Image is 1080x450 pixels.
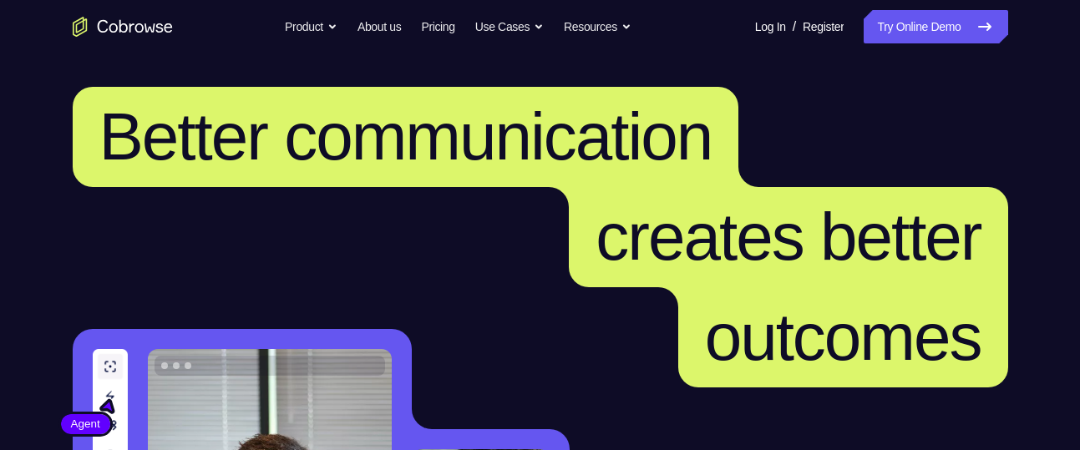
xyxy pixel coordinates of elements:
span: creates better [596,200,981,274]
span: Agent [61,416,110,432]
button: Product [285,10,337,43]
span: Better communication [99,99,712,174]
a: Pricing [421,10,454,43]
a: About us [357,10,401,43]
button: Resources [564,10,631,43]
a: Try Online Demo [864,10,1007,43]
span: / [793,17,796,37]
a: Register [803,10,844,43]
span: outcomes [705,300,981,374]
button: Use Cases [475,10,544,43]
a: Log In [755,10,786,43]
a: Go to the home page [73,17,173,37]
